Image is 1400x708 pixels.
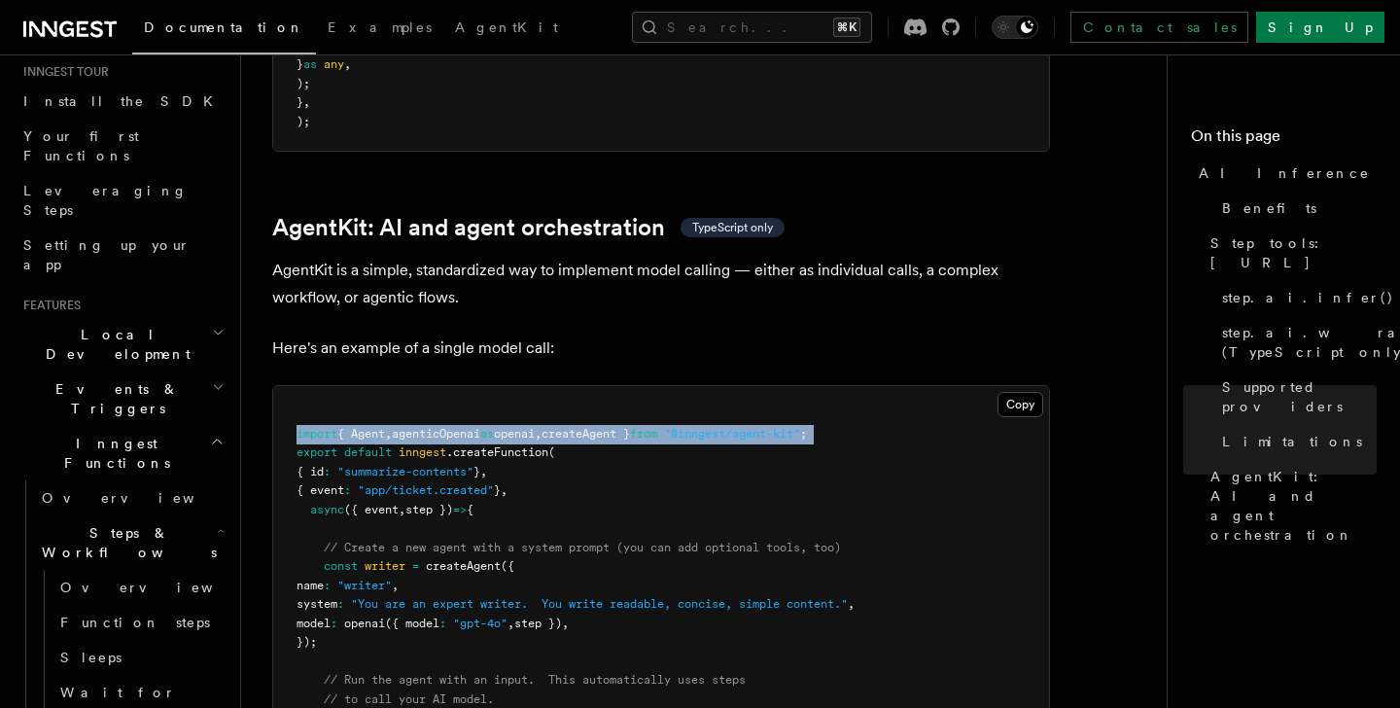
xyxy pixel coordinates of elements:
[344,483,351,497] span: :
[1199,163,1370,183] span: AI Inference
[324,465,331,478] span: :
[272,257,1050,311] p: AgentKit is a simple, standardized way to implement model calling — either as individual calls, a...
[16,84,228,119] a: Install the SDK
[632,12,872,43] button: Search...⌘K
[34,480,228,515] a: Overview
[453,617,507,630] span: "gpt-4o"
[331,617,337,630] span: :
[833,18,860,37] kbd: ⌘K
[16,379,212,418] span: Events & Triggers
[1191,124,1377,156] h4: On this page
[1214,370,1377,424] a: Supported providers
[23,183,188,218] span: Leveraging Steps
[16,434,210,473] span: Inngest Functions
[514,617,562,630] span: step })
[1214,315,1377,370] a: step.ai.wrap() (TypeScript only)
[412,559,419,573] span: =
[1210,233,1377,272] span: Step tools: [URL]
[52,570,228,605] a: Overview
[992,16,1038,39] button: Toggle dark mode
[272,335,1050,362] p: Here's an example of a single model call:
[1222,432,1362,451] span: Limitations
[16,317,228,372] button: Local Development
[60,615,210,630] span: Function steps
[392,579,399,592] span: ,
[480,427,494,441] span: as
[446,445,548,459] span: .createFunction
[297,635,317,649] span: });
[1203,226,1377,280] a: Step tools: [URL]
[664,427,800,441] span: "@inngest/agent-kit"
[480,465,487,478] span: ,
[297,617,331,630] span: model
[324,541,841,554] span: // Create a new agent with a system prompt (you can add optional tools, too)
[1203,459,1377,552] a: AgentKit: AI and agent orchestration
[494,427,535,441] span: openai
[23,237,191,272] span: Setting up your app
[501,483,507,497] span: ,
[439,617,446,630] span: :
[52,640,228,675] a: Sleeps
[297,465,324,478] span: { id
[23,128,139,163] span: Your first Functions
[16,426,228,480] button: Inngest Functions
[297,579,324,592] span: name
[399,503,405,516] span: ,
[337,597,344,611] span: :
[1191,156,1377,191] a: AI Inference
[405,503,453,516] span: step })
[16,372,228,426] button: Events & Triggers
[358,483,494,497] span: "app/ticket.created"
[303,57,317,71] span: as
[692,220,773,235] span: TypeScript only
[60,580,261,595] span: Overview
[344,445,392,459] span: default
[997,392,1043,417] button: Copy
[324,673,746,687] span: // Run the agent with an input. This automatically uses steps
[1222,288,1394,307] span: step.ai.infer()
[16,119,228,173] a: Your first Functions
[324,692,494,706] span: // to call your AI model.
[1222,198,1316,218] span: Benefits
[344,57,351,71] span: ,
[16,325,212,364] span: Local Development
[494,483,501,497] span: }
[324,57,344,71] span: any
[297,597,337,611] span: system
[297,445,337,459] span: export
[426,559,501,573] span: createAgent
[337,579,392,592] span: "writer"
[42,490,242,506] span: Overview
[337,427,385,441] span: { Agent
[60,650,122,665] span: Sleeps
[328,19,432,35] span: Examples
[385,427,392,441] span: ,
[630,427,657,441] span: from
[1070,12,1248,43] a: Contact sales
[23,93,225,109] span: Install the SDK
[272,214,785,241] a: AgentKit: AI and agent orchestrationTypeScript only
[535,427,542,441] span: ,
[1214,280,1377,315] a: step.ai.infer()
[337,465,473,478] span: "summarize-contents"
[1222,377,1377,416] span: Supported providers
[34,523,217,562] span: Steps & Workflows
[324,559,358,573] span: const
[144,19,304,35] span: Documentation
[562,617,569,630] span: ,
[542,427,630,441] span: createAgent }
[297,95,303,109] span: }
[297,115,310,128] span: );
[297,77,310,90] span: );
[365,559,405,573] span: writer
[310,503,344,516] span: async
[52,605,228,640] a: Function steps
[453,503,467,516] span: =>
[351,597,848,611] span: "You are an expert writer. You write readable, concise, simple content."
[344,617,385,630] span: openai
[1214,191,1377,226] a: Benefits
[548,445,555,459] span: (
[507,617,514,630] span: ,
[132,6,316,54] a: Documentation
[392,427,480,441] span: agenticOpenai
